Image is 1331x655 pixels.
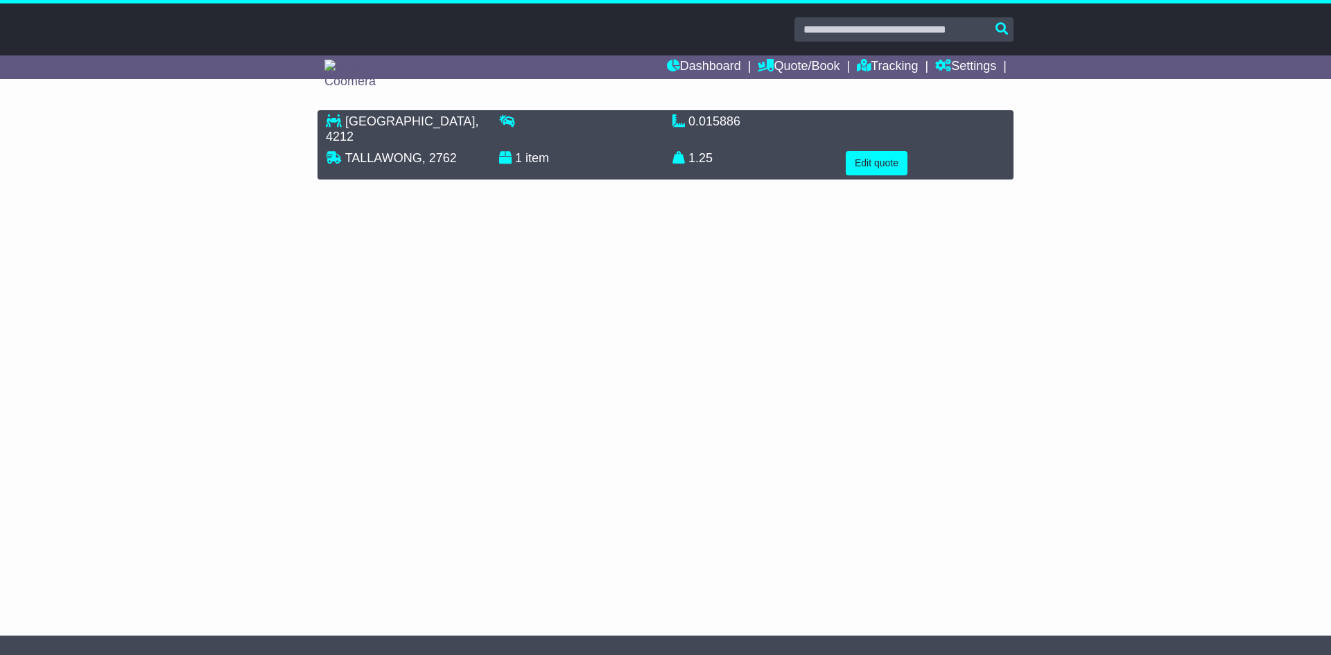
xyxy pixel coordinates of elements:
span: [GEOGRAPHIC_DATA] [345,114,475,128]
a: Settings [935,55,996,79]
span: 1.25 [688,151,713,165]
a: Tracking [857,55,918,79]
a: Dashboard [667,55,741,79]
span: 1 [515,151,522,165]
span: , 4212 [326,114,478,143]
span: , 2762 [422,151,457,165]
span: item [525,151,549,165]
span: TALLAWONG [345,151,422,165]
a: Quote/Book [758,55,840,79]
span: 0.015886 [688,114,740,128]
button: Edit quote [846,151,907,175]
